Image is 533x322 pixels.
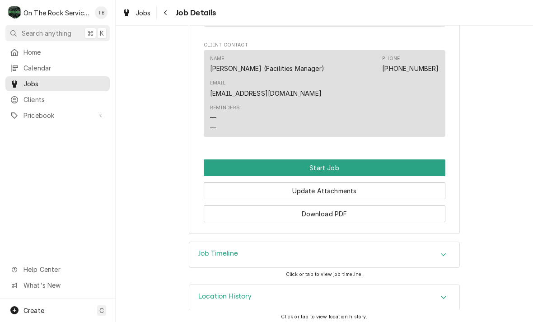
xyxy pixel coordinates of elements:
span: Pricebook [23,111,92,120]
span: K [100,28,104,38]
div: Email [210,79,226,87]
span: C [99,306,104,315]
a: Jobs [5,76,110,91]
span: Create [23,307,44,314]
span: Job Details [173,7,216,19]
a: [EMAIL_ADDRESS][DOMAIN_NAME] [210,89,322,97]
div: Button Group Row [204,199,445,222]
div: Reminders [210,104,240,132]
span: ⌘ [87,28,94,38]
a: Go to Pricebook [5,108,110,123]
div: Email [210,79,322,98]
div: — [210,122,216,132]
div: Name [210,55,224,62]
span: Click or tap to view location history. [281,314,367,320]
div: Reminders [210,104,240,112]
a: Go to What's New [5,278,110,293]
span: Clients [23,95,105,104]
a: Go to Help Center [5,262,110,277]
h3: Location History [198,292,252,301]
span: Jobs [136,8,151,18]
div: [PERSON_NAME] (Facilities Manager) [210,64,324,73]
div: On The Rock Services [23,8,90,18]
div: TB [95,6,108,19]
button: Accordion Details Expand Trigger [189,242,459,267]
div: Button Group [204,159,445,222]
h3: Job Timeline [198,249,238,258]
button: Accordion Details Expand Trigger [189,285,459,310]
button: Start Job [204,159,445,176]
div: Name [210,55,324,73]
span: Search anything [22,28,71,38]
a: Clients [5,92,110,107]
div: Accordion Header [189,242,459,267]
span: Calendar [23,63,105,73]
a: Home [5,45,110,60]
span: Home [23,47,105,57]
span: Click or tap to view job timeline. [286,271,363,277]
div: Button Group Row [204,159,445,176]
div: Job Timeline [189,242,460,268]
div: Contact [204,50,445,136]
span: Client Contact [204,42,445,49]
div: Location History [189,285,460,311]
div: Accordion Header [189,285,459,310]
div: O [8,6,21,19]
div: Client Contact [204,42,445,140]
div: — [210,113,216,122]
div: On The Rock Services's Avatar [8,6,21,19]
button: Navigate back [159,5,173,20]
div: Client Contact List [204,50,445,140]
a: Calendar [5,61,110,75]
span: Jobs [23,79,105,89]
a: [PHONE_NUMBER] [382,65,439,72]
button: Search anything⌘K [5,25,110,41]
button: Update Attachments [204,182,445,199]
span: Help Center [23,265,104,274]
div: Phone [382,55,439,73]
div: Todd Brady's Avatar [95,6,108,19]
a: Jobs [118,5,154,20]
span: What's New [23,280,104,290]
button: Download PDF [204,205,445,222]
div: Button Group Row [204,176,445,199]
div: Phone [382,55,400,62]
